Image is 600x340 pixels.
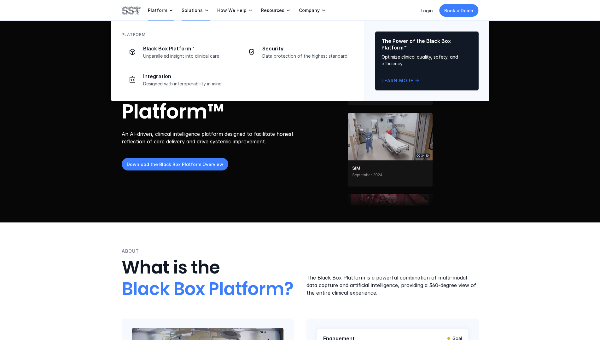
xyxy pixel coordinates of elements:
p: How We Help [218,8,247,13]
p: Integration [143,73,231,80]
p: ABOUT [122,248,139,255]
p: Black Box Platform™ [143,45,231,52]
p: The Black Box Platform is a powerful combination of multi-modal data capture and artificial intel... [306,274,479,297]
a: Book a Demo [440,4,479,17]
img: Box icon [129,48,136,56]
span: Black Box Platform? [122,277,293,301]
p: Security [262,45,350,52]
img: SST logo [122,5,141,16]
p: Platform [148,8,167,13]
p: An AI-driven, clinical intelligence platform designed to facilitate honest reflection of care del... [122,130,299,146]
span: What is the [122,255,220,280]
img: Integration icon [129,76,136,84]
p: PLATFORM [122,32,146,37]
p: Optimize clinical quality, safety, and efficiency [382,54,472,67]
p: Learn More [382,77,413,84]
img: Two people walking through a trauma bay [347,93,432,167]
p: Designed with interoperability in mind [143,81,231,86]
a: Login [421,8,433,13]
p: Download the Black Box Platform Overview [127,161,223,168]
p: Company [299,8,320,13]
p: Data protection of the highest standard [262,53,350,59]
p: Solutions [182,8,203,13]
a: Integration iconIntegrationDesigned with interoperability in mind [122,69,235,90]
p: The Power of the Black Box Platform™ [382,38,472,51]
img: Surgical instrument inside of patient [347,175,432,248]
p: Unparalleled insight into clinical care [143,53,231,59]
a: Box iconBlack Box Platform™Unparalleled insight into clinical care [122,41,235,63]
p: Resources [261,8,285,13]
p: Book a Demo [445,7,474,14]
span: arrow_right_alt [415,78,420,83]
a: The Power of the Black Box Platform™Optimize clinical quality, safety, and efficiencyLearn Morear... [375,32,479,90]
img: checkmark icon [248,48,255,56]
a: checkmark iconSecurityData protection of the highest standard [241,41,354,63]
a: Download the Black Box Platform Overview [122,158,228,171]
